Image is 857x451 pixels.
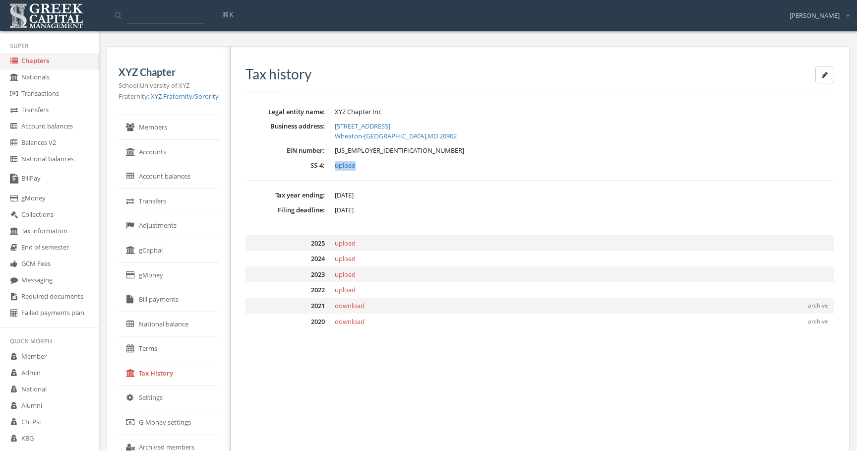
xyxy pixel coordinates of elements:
[335,191,834,200] dd: [DATE]
[245,107,325,117] dt: Legal entity name:
[119,386,219,410] a: Settings
[335,107,834,117] dd: XYZ Chapter Inc
[245,146,325,155] dt: EIN number:
[119,189,219,214] a: Transfers
[790,11,840,20] span: [PERSON_NAME]
[119,238,219,263] a: gCapital
[335,122,390,130] span: [STREET_ADDRESS]
[335,285,356,294] span: upload
[335,122,457,140] a: [STREET_ADDRESS]Wheaton-[GEOGRAPHIC_DATA],MD 20902
[119,287,219,312] a: Bill payments
[119,263,219,288] a: gMoney
[119,361,219,386] a: Tax History
[119,164,219,189] a: Account balances
[335,146,834,156] dd: [US_EMPLOYER_IDENTIFICATION_NUMBER]
[335,270,356,279] span: upload
[245,161,325,170] dt: SS-4:
[245,66,834,82] h3: Tax history
[245,205,325,215] dt: Filing deadline:
[335,317,365,326] span: download
[245,254,325,263] dt: 2024
[245,317,325,326] dt: 2020
[808,317,828,325] span: archive
[245,270,325,279] dt: 2023
[245,239,325,248] dt: 2025
[245,191,325,200] dt: Tax year ending:
[245,285,325,295] dt: 2022
[151,92,219,101] a: XYZ Fraternity/Sorority
[119,66,219,77] h5: XYZ Chapter
[119,336,219,361] a: Terms
[119,213,219,238] a: Adjustments
[335,161,356,170] a: upload
[335,205,834,215] dd: [DATE]
[119,80,219,102] p: School: University of XYZ Fraternity:
[119,140,219,165] a: Accounts
[119,312,219,337] a: National balance
[245,301,325,311] dt: 2021
[119,115,219,140] a: Members
[335,131,457,140] span: Wheaton-[GEOGRAPHIC_DATA] , MD 20902
[222,9,234,19] span: ⌘K
[808,301,828,310] span: archive
[783,3,850,20] div: [PERSON_NAME]
[335,301,365,310] span: download
[245,122,325,131] dt: Business address:
[335,239,356,248] span: upload
[335,254,356,263] span: upload
[119,410,219,435] a: G-Money settings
